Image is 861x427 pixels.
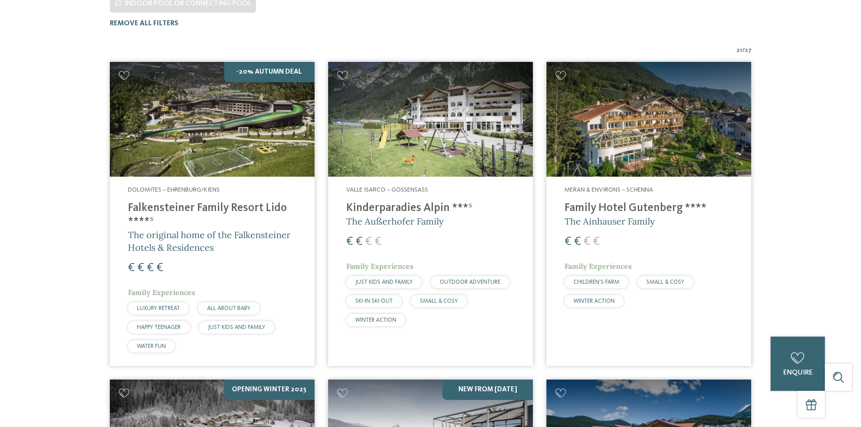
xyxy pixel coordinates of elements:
span: SMALL & COSY [646,279,684,285]
span: The Ainhauser Family [565,216,655,227]
span: Dolomites – Ehrenburg/Kiens [128,187,220,193]
h4: Family Hotel Gutenberg **** [565,202,733,215]
a: Looking for family hotels? Find the best ones here! Valle Isarco – Gossensass Kinderparadies Alpi... [328,62,533,366]
img: Kinderparadies Alpin ***ˢ [328,62,533,177]
span: Meran & Environs – Schenna [565,187,653,193]
h4: Kinderparadies Alpin ***ˢ [346,202,515,215]
span: Family Experiences [346,262,414,271]
h4: Falkensteiner Family Resort Lido ****ˢ [128,202,296,229]
span: SMALL & COSY [420,298,458,304]
span: € [565,236,571,248]
span: enquire [783,369,813,376]
a: Looking for family hotels? Find the best ones here! Meran & Environs – Schenna Family Hotel Guten... [546,62,751,366]
span: The original home of the Falkensteiner Hotels & Residences [128,229,291,253]
a: enquire [771,337,825,391]
span: € [583,236,590,248]
span: 27 [745,46,752,55]
span: € [128,262,135,274]
span: WATER FUN [137,343,166,349]
span: € [574,236,581,248]
span: SKI-IN SKI-OUT [355,298,393,304]
span: € [137,262,144,274]
span: € [147,262,154,274]
span: ALL ABOUT BABY [207,305,250,311]
span: € [356,236,362,248]
span: The Außerhofer Family [346,216,444,227]
span: 21 [737,46,742,55]
img: Looking for family hotels? Find the best ones here! [110,62,315,177]
span: € [375,236,381,248]
span: / [742,46,745,55]
span: HAPPY TEENAGER [137,324,181,330]
span: € [346,236,353,248]
span: OUTDOOR ADVENTURE [440,279,500,285]
span: € [593,236,600,248]
span: JUST KIDS AND FAMILY [208,324,265,330]
span: CHILDREN’S FARM [574,279,619,285]
span: WINTER ACTION [574,298,615,304]
span: Valle Isarco – Gossensass [346,187,428,193]
span: Family Experiences [128,288,195,297]
span: JUST KIDS AND FAMILY [355,279,413,285]
a: Looking for family hotels? Find the best ones here! -20% Autumn Deal Dolomites – Ehrenburg/Kiens ... [110,62,315,366]
span: € [365,236,372,248]
span: LUXURY RETREAT [137,305,180,311]
img: Family Hotel Gutenberg **** [546,62,751,177]
span: WINTER ACTION [355,317,396,323]
span: € [156,262,163,274]
span: Remove all filters [110,20,179,27]
span: Family Experiences [565,262,632,271]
